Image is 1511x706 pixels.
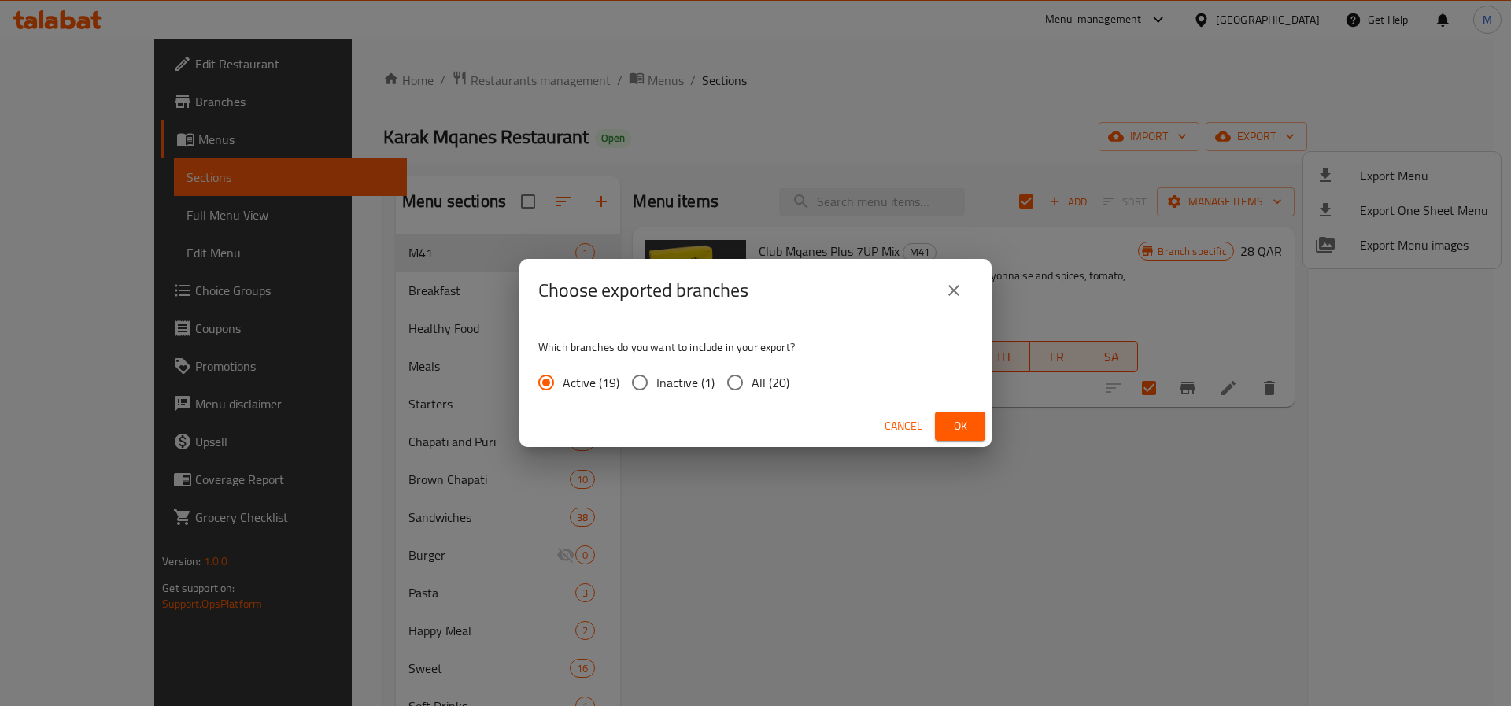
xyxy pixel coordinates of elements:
span: Inactive (1) [656,373,715,392]
button: Cancel [878,412,929,441]
p: Which branches do you want to include in your export? [538,339,973,355]
button: Ok [935,412,985,441]
span: Cancel [885,416,922,436]
span: Ok [948,416,973,436]
span: Active (19) [563,373,619,392]
button: close [935,272,973,309]
span: All (20) [752,373,789,392]
h2: Choose exported branches [538,278,748,303]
